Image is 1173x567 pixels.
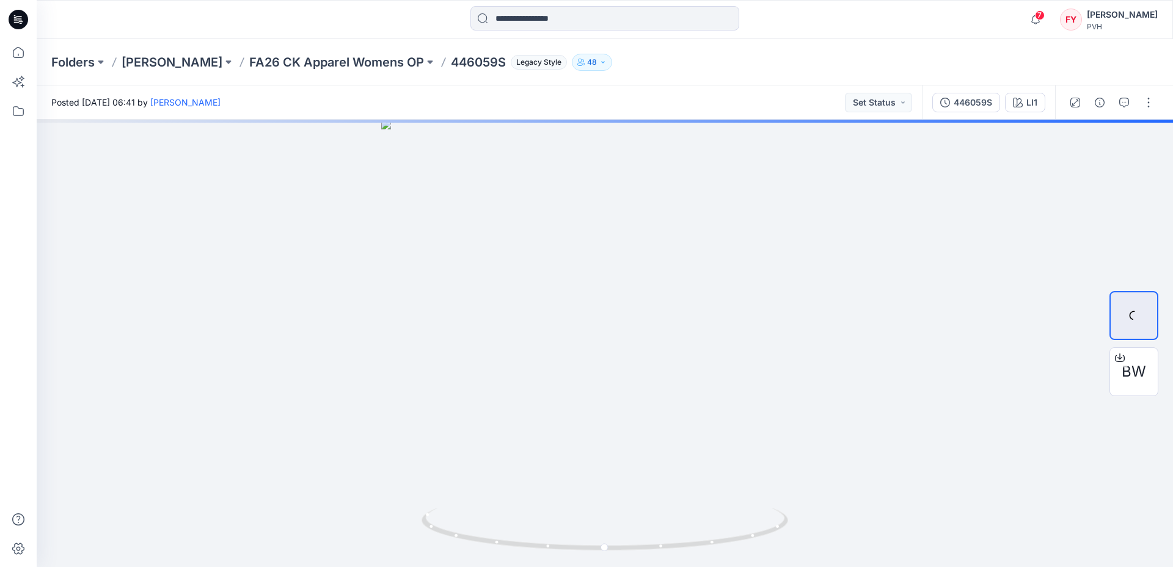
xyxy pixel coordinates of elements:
[451,54,506,71] p: 446059S
[572,54,612,71] button: 48
[51,54,95,71] a: Folders
[587,56,597,69] p: 48
[249,54,424,71] a: FA26 CK Apparel Womens OP
[1035,10,1045,20] span: 7
[1122,361,1146,383] span: BW
[51,96,221,109] span: Posted [DATE] 06:41 by
[1026,96,1037,109] div: LI1
[1087,7,1158,22] div: [PERSON_NAME]
[1087,22,1158,31] div: PVH
[511,55,567,70] span: Legacy Style
[954,96,992,109] div: 446059S
[932,93,1000,112] button: 446059S
[150,97,221,107] a: [PERSON_NAME]
[122,54,222,71] a: [PERSON_NAME]
[1005,93,1045,112] button: LI1
[1060,9,1082,31] div: FY
[506,54,567,71] button: Legacy Style
[1090,93,1109,112] button: Details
